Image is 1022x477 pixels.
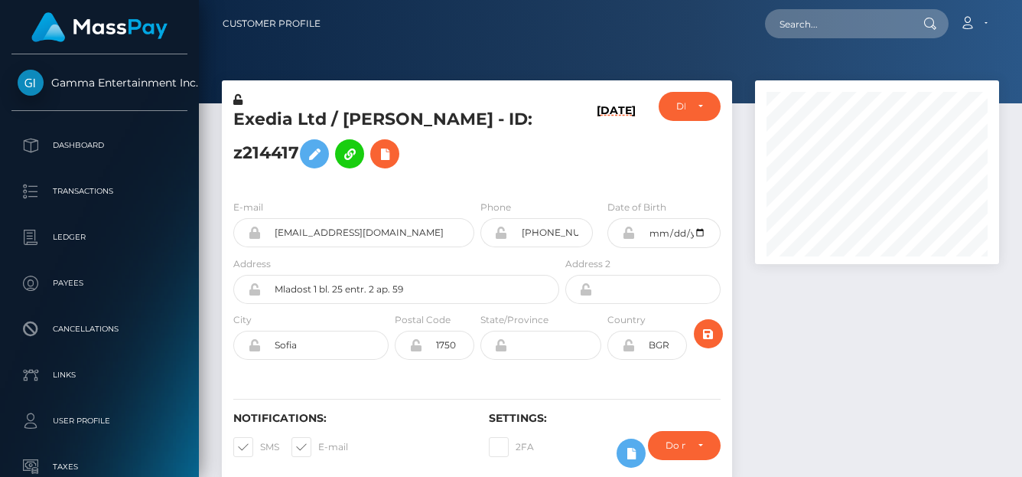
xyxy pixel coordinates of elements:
[18,180,181,203] p: Transactions
[233,108,551,176] h5: Exedia Ltd / [PERSON_NAME] - ID: z214417
[18,318,181,341] p: Cancellations
[565,257,610,271] label: Address 2
[31,12,168,42] img: MassPay Logo
[18,364,181,387] p: Links
[597,104,636,117] h6: [DATE]
[18,226,181,249] p: Ledger
[11,126,187,165] a: Dashboard
[395,313,451,327] label: Postal Code
[233,313,252,327] label: City
[223,8,321,40] a: Customer Profile
[233,437,279,457] label: SMS
[11,218,187,256] a: Ledger
[18,272,181,295] p: Payees
[11,356,187,394] a: Links
[659,92,721,121] button: DEACTIVE
[765,9,909,38] input: Search...
[676,100,685,113] div: DEACTIVE
[11,310,187,348] a: Cancellations
[648,431,721,460] button: Do not require
[480,313,548,327] label: State/Province
[233,412,466,425] h6: Notifications:
[233,201,263,214] label: E-mail
[480,201,511,214] label: Phone
[291,437,348,457] label: E-mail
[11,264,187,302] a: Payees
[18,70,44,96] img: Gamma Entertainment Inc.
[11,402,187,440] a: User Profile
[489,412,721,425] h6: Settings:
[18,134,181,157] p: Dashboard
[607,201,666,214] label: Date of Birth
[666,439,685,452] div: Do not require
[597,104,636,188] a: [DATE]
[11,172,187,211] a: Transactions
[607,313,646,327] label: Country
[18,410,181,433] p: User Profile
[11,76,187,90] span: Gamma Entertainment Inc.
[489,437,534,457] label: 2FA
[233,257,271,271] label: Address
